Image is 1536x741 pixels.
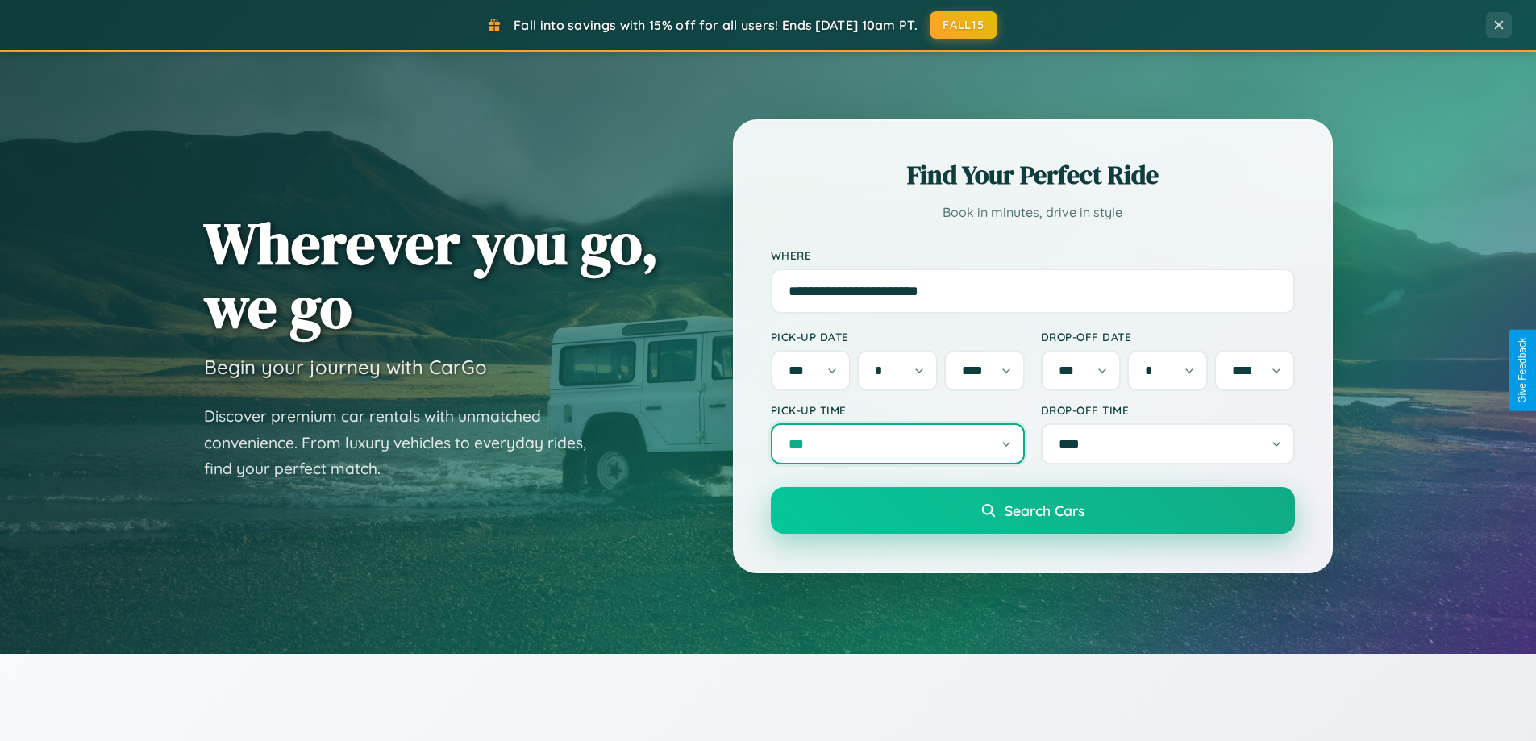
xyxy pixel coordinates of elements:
h3: Begin your journey with CarGo [204,355,487,379]
label: Pick-up Date [771,330,1025,343]
h2: Find Your Perfect Ride [771,157,1295,193]
h1: Wherever you go, we go [204,211,659,339]
div: Give Feedback [1517,338,1528,403]
label: Where [771,248,1295,262]
label: Pick-up Time [771,403,1025,417]
p: Discover premium car rentals with unmatched convenience. From luxury vehicles to everyday rides, ... [204,403,607,482]
label: Drop-off Time [1041,403,1295,417]
button: FALL15 [930,11,997,39]
label: Drop-off Date [1041,330,1295,343]
p: Book in minutes, drive in style [771,201,1295,224]
span: Search Cars [1005,502,1084,519]
button: Search Cars [771,487,1295,534]
span: Fall into savings with 15% off for all users! Ends [DATE] 10am PT. [514,17,918,33]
